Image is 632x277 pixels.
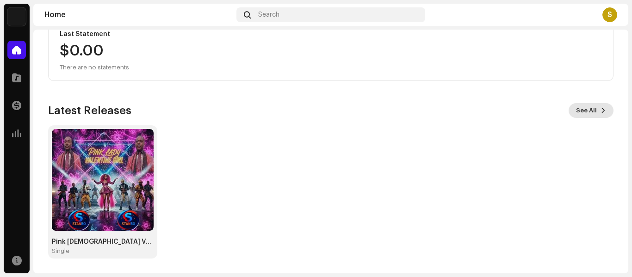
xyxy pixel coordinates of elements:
[7,7,26,26] img: 1c16f3de-5afb-4452-805d-3f3454e20b1b
[52,129,154,231] img: 0ea21d47-c0ad-4e1a-a0bb-f9dc83b5f6be
[576,101,597,120] span: See All
[48,23,613,81] re-o-card-value: Last Statement
[52,238,154,246] div: Pink [DEMOGRAPHIC_DATA] Valentine Girl
[60,62,129,73] div: There are no statements
[48,103,131,118] h3: Latest Releases
[569,103,613,118] button: See All
[60,31,602,38] div: Last Statement
[44,11,233,18] div: Home
[52,247,69,255] div: Single
[258,11,279,18] span: Search
[602,7,617,22] div: S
